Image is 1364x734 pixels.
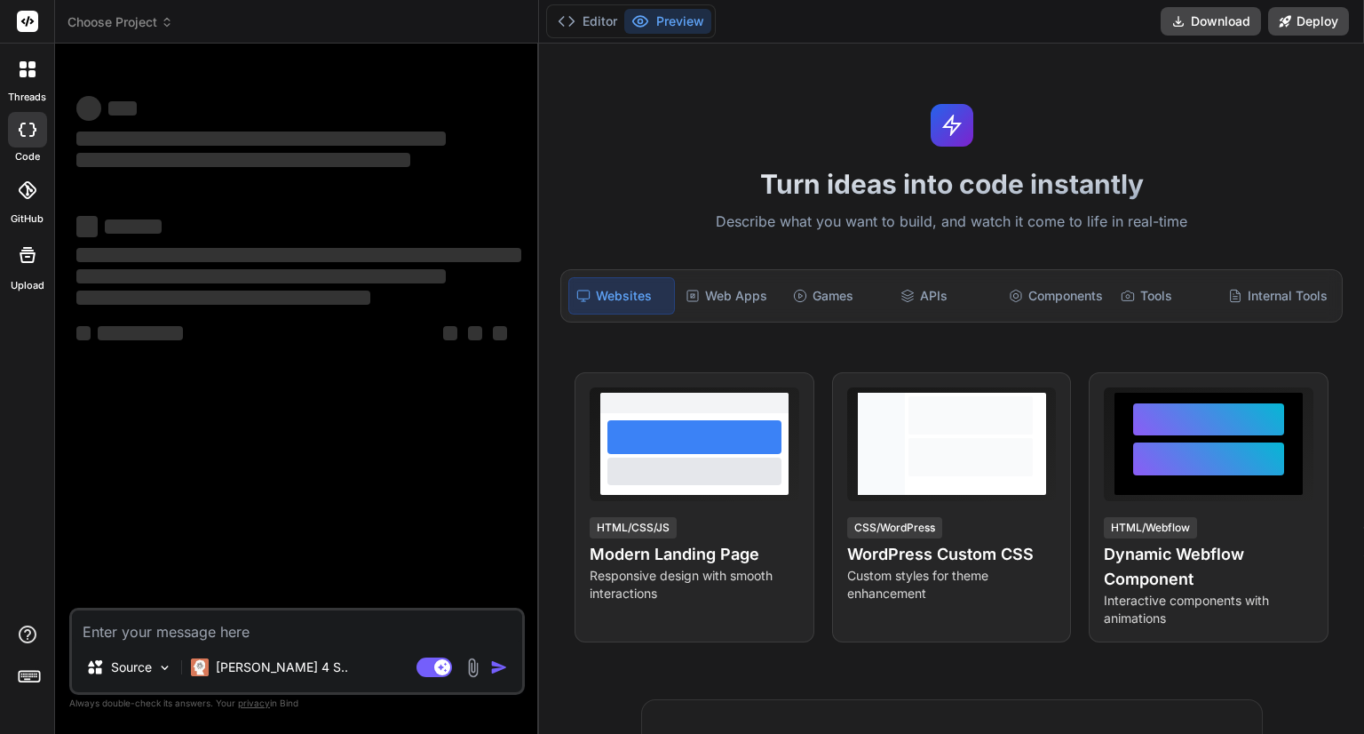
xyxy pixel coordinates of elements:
[238,698,270,708] span: privacy
[191,658,209,676] img: Claude 4 Sonnet
[11,278,44,293] label: Upload
[786,277,890,315] div: Games
[678,277,782,315] div: Web Apps
[111,658,152,676] p: Source
[1104,517,1197,539] div: HTML/Webflow
[1104,542,1313,592] h4: Dynamic Webflow Component
[15,149,40,164] label: code
[1268,7,1349,36] button: Deploy
[216,658,348,676] p: [PERSON_NAME] 4 S..
[76,269,446,283] span: ‌
[568,277,674,315] div: Websites
[893,277,997,315] div: APIs
[1221,277,1335,315] div: Internal Tools
[76,132,446,146] span: ‌
[76,326,91,340] span: ‌
[67,13,173,31] span: Choose Project
[76,96,101,121] span: ‌
[8,90,46,105] label: threads
[443,326,457,340] span: ‌
[108,101,137,116] span: ‌
[11,211,44,227] label: GitHub
[624,9,711,34] button: Preview
[550,168,1353,200] h1: Turn ideas into code instantly
[76,291,370,305] span: ‌
[847,567,1057,602] p: Custom styles for theme enhancement
[69,695,525,712] p: Always double-check its answers. Your in Bind
[847,542,1057,567] h4: WordPress Custom CSS
[590,567,799,602] p: Responsive design with smooth interactions
[76,153,410,167] span: ‌
[468,326,482,340] span: ‌
[98,326,183,340] span: ‌
[493,326,507,340] span: ‌
[551,9,624,34] button: Editor
[1104,592,1313,627] p: Interactive components with animations
[76,216,98,237] span: ‌
[1002,277,1110,315] div: Components
[157,660,172,675] img: Pick Models
[550,211,1353,234] p: Describe what you want to build, and watch it come to life in real-time
[463,658,483,678] img: attachment
[590,517,677,539] div: HTML/CSS/JS
[490,658,508,676] img: icon
[847,517,942,539] div: CSS/WordPress
[1114,277,1217,315] div: Tools
[1161,7,1261,36] button: Download
[76,248,521,262] span: ‌
[590,542,799,567] h4: Modern Landing Page
[105,219,162,234] span: ‌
